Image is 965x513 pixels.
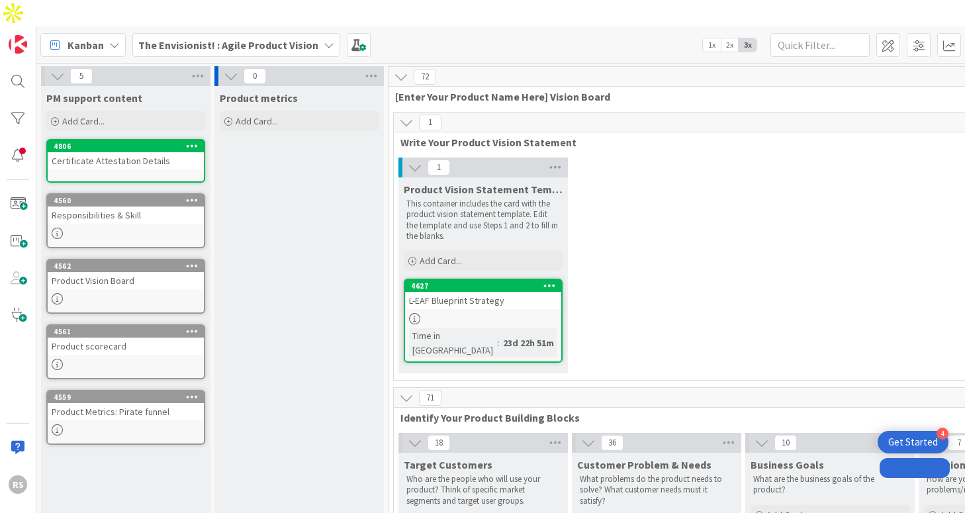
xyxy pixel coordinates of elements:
p: Who are the people who will use your product? Think of specific market segments and target user g... [406,474,560,506]
div: L-EAF Blueprint Strategy [405,292,561,309]
span: Product metrics [220,91,298,105]
b: The Envisionist! : Agile Product Vision [138,38,318,52]
div: 4627 [411,281,561,291]
span: 36 [601,435,623,451]
div: Product Vision Board [48,272,204,289]
div: 23d 22h 51m [500,336,557,350]
span: Add Card... [420,255,462,267]
span: Customer Problem & Needs [577,458,712,471]
input: Quick Filter... [770,33,870,57]
span: 3x [739,38,757,52]
div: 4 [937,428,948,440]
span: 1x [703,38,721,52]
span: Kanban [68,37,104,53]
span: 1 [419,115,441,130]
p: This container includes the card with the product vision statement template. Edit the template an... [406,199,560,242]
span: 5 [70,68,93,84]
div: 4559 [54,393,204,402]
span: 71 [419,390,441,406]
div: 4806 [54,142,204,151]
div: 4627 [405,280,561,292]
div: 4561 [48,326,204,338]
div: RS [9,475,27,494]
div: Product scorecard [48,338,204,355]
div: 4627L-EAF Blueprint Strategy [405,280,561,309]
div: 4561Product scorecard [48,326,204,355]
div: 4560Responsibilities & Skill [48,195,204,224]
p: What problems do the product needs to solve? What customer needs must it satisfy? [580,474,733,506]
span: 18 [428,435,450,451]
span: : [498,336,500,350]
span: 10 [774,435,797,451]
div: 4806 [48,140,204,152]
div: 4806Certificate Attestation Details [48,140,204,169]
span: Target Customers [404,458,492,471]
div: 4559Product Metrics: Pirate funnel [48,391,204,420]
span: 1 [428,160,450,175]
span: 0 [244,68,266,84]
div: Time in [GEOGRAPHIC_DATA] [409,328,498,357]
span: Business Goals [751,458,824,471]
div: Open Get Started checklist, remaining modules: 4 [878,431,948,453]
span: Product Vision Statement Template [404,183,563,196]
div: 4562 [54,261,204,271]
div: Get Started [888,436,938,449]
div: 4560 [54,196,204,205]
div: 4559 [48,391,204,403]
div: Product Metrics: Pirate funnel [48,403,204,420]
span: 72 [414,69,436,85]
p: What are the business goals of the product? [753,474,907,496]
span: Add Card... [236,115,278,127]
div: 4560 [48,195,204,207]
span: Add Card... [62,115,105,127]
img: Visit kanbanzone.com [9,35,27,54]
div: Certificate Attestation Details [48,152,204,169]
span: PM support content [46,91,142,105]
div: Responsibilities & Skill [48,207,204,224]
div: 4562Product Vision Board [48,260,204,289]
div: 4561 [54,327,204,336]
span: 2x [721,38,739,52]
div: 4562 [48,260,204,272]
